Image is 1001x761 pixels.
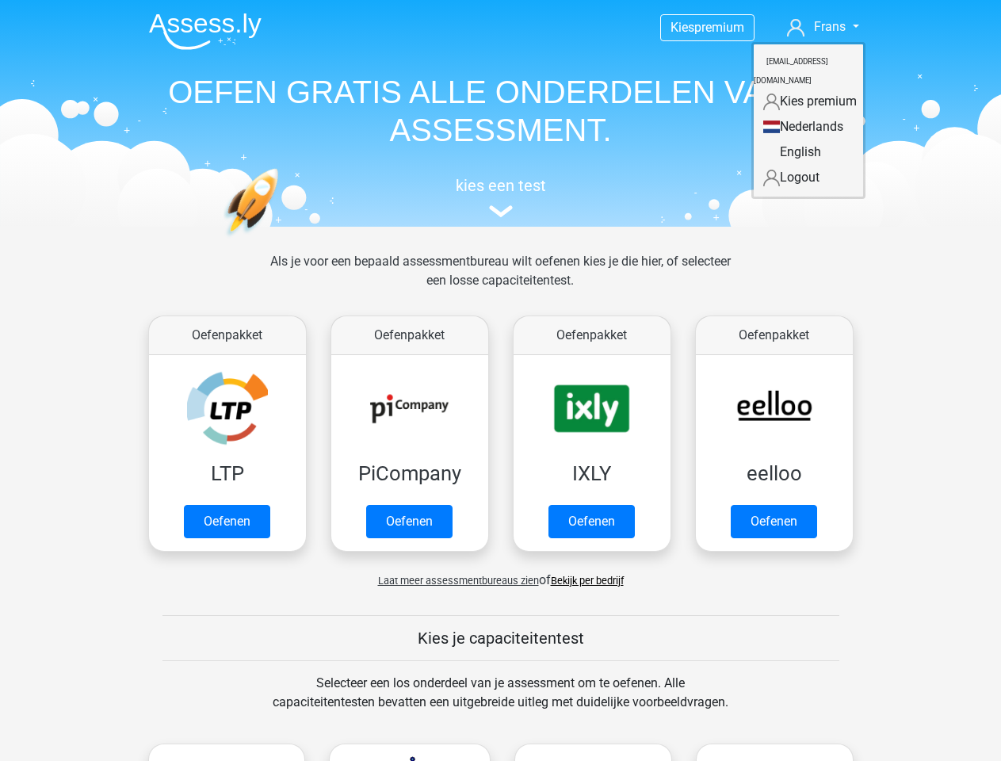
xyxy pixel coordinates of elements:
[661,17,754,38] a: Kiespremium
[548,505,635,538] a: Oefenen
[781,17,865,36] a: Frans
[224,168,340,312] img: oefenen
[489,205,513,217] img: assessment
[366,505,453,538] a: Oefenen
[378,575,539,587] span: Laat meer assessmentbureaus zien
[162,629,839,648] h5: Kies je capaciteitentest
[136,558,865,590] div: of
[184,505,270,538] a: Oefenen
[754,140,863,165] a: English
[754,44,828,98] small: [EMAIL_ADDRESS][DOMAIN_NAME]
[258,674,743,731] div: Selecteer een los onderdeel van je assessment om te oefenen. Alle capaciteitentesten bevatten een...
[754,114,863,140] a: Nederlands
[751,42,865,199] div: Frans
[136,176,865,195] h5: kies een test
[814,19,846,34] span: Frans
[149,13,262,50] img: Assessly
[754,89,863,114] a: Kies premium
[694,20,744,35] span: premium
[754,165,863,190] a: Logout
[731,505,817,538] a: Oefenen
[136,176,865,218] a: kies een test
[671,20,694,35] span: Kies
[258,252,743,309] div: Als je voor een bepaald assessmentbureau wilt oefenen kies je die hier, of selecteer een losse ca...
[551,575,624,587] a: Bekijk per bedrijf
[136,73,865,149] h1: OEFEN GRATIS ALLE ONDERDELEN VAN JE ASSESSMENT.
